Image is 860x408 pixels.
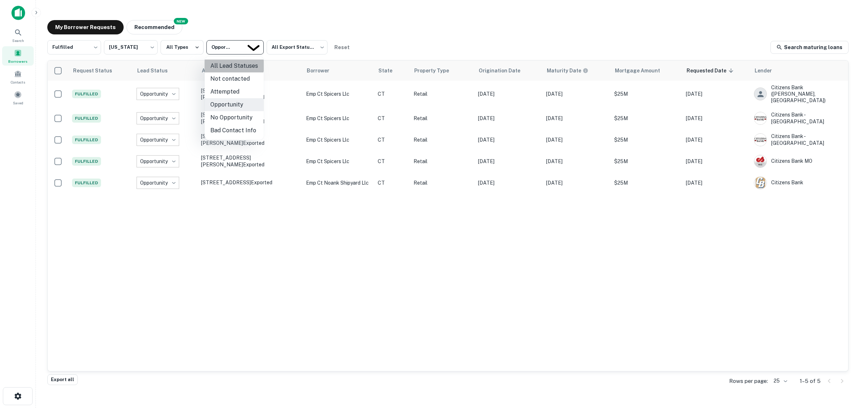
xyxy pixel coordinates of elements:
[205,98,264,111] li: Opportunity
[205,111,264,124] li: No Opportunity
[205,72,264,85] li: Not contacted
[205,124,264,137] li: Bad Contact Info
[205,60,264,72] li: All Lead Statuses
[824,328,860,362] iframe: Chat Widget
[205,85,264,98] li: Attempted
